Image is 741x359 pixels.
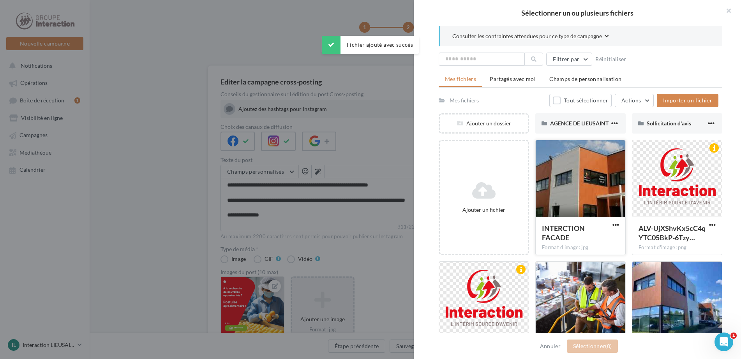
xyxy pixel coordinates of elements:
span: Actions [621,97,641,104]
span: INTERCTION FACADE [542,224,585,242]
button: Actions [615,94,654,107]
button: Filtrer par [546,53,592,66]
div: Mes fichiers [450,97,479,104]
button: Tout sélectionner [549,94,612,107]
span: Mes fichiers [445,76,476,82]
div: Format d'image: png [639,244,716,251]
button: Annuler [537,341,564,351]
span: 1 [730,333,737,339]
div: Format d'image: jpg [542,244,619,251]
span: Sollicitation d'avis [647,120,691,127]
iframe: Intercom live chat [715,333,733,351]
button: Sélectionner(0) [567,340,618,353]
div: Ajouter un dossier [440,120,528,127]
span: Importer un fichier [663,97,712,104]
button: Réinitialiser [592,55,630,64]
div: Ajouter un fichier [443,206,525,214]
span: ALV-UjXShvKx5cC4qYTC05BkP-6Tzyxo7PMEz5T9lPEBxN9groqFj0-S [639,224,706,242]
button: Importer un fichier [657,94,718,107]
button: Consulter les contraintes attendues pour ce type de campagne [452,32,609,42]
h2: Sélectionner un ou plusieurs fichiers [426,9,729,16]
div: Fichier ajouté avec succès [322,36,419,54]
span: AGENCE DE LIEUSAINT [550,120,609,127]
span: (0) [605,343,612,349]
span: Champs de personnalisation [549,76,621,82]
span: Partagés avec moi [490,76,536,82]
span: Consulter les contraintes attendues pour ce type de campagne [452,32,602,40]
